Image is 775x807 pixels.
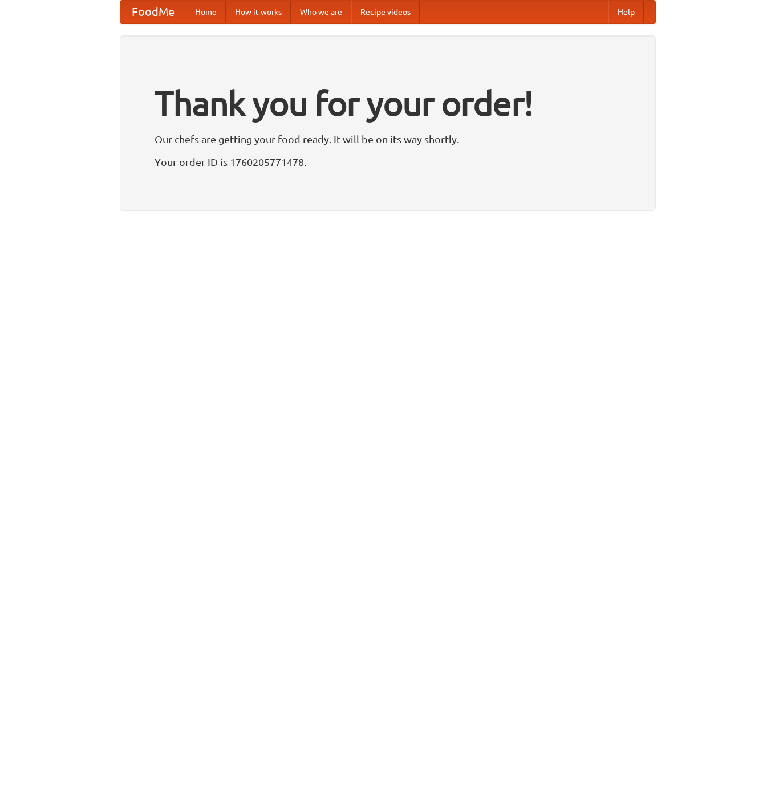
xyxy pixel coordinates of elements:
a: Help [608,1,644,23]
h1: Thank you for your order! [155,76,621,131]
a: Recipe videos [351,1,420,23]
a: How it works [226,1,291,23]
a: Who we are [291,1,351,23]
a: Home [186,1,226,23]
p: Our chefs are getting your food ready. It will be on its way shortly. [155,131,621,148]
a: FoodMe [120,1,186,23]
p: Your order ID is 1760205771478. [155,153,621,171]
